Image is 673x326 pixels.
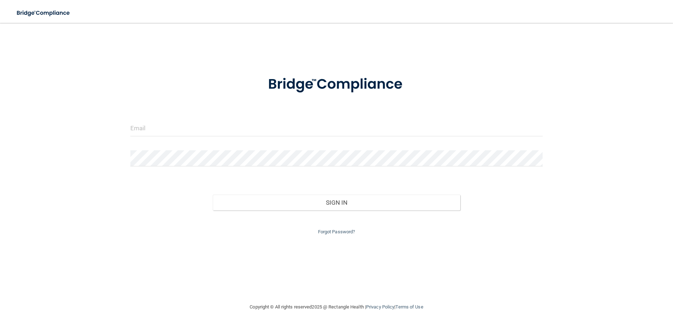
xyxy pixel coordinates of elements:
[366,304,394,310] a: Privacy Policy
[11,6,77,20] img: bridge_compliance_login_screen.278c3ca4.svg
[130,120,543,136] input: Email
[395,304,423,310] a: Terms of Use
[318,229,355,234] a: Forgot Password?
[206,296,467,318] div: Copyright © All rights reserved 2025 @ Rectangle Health | |
[253,66,420,103] img: bridge_compliance_login_screen.278c3ca4.svg
[213,195,460,210] button: Sign In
